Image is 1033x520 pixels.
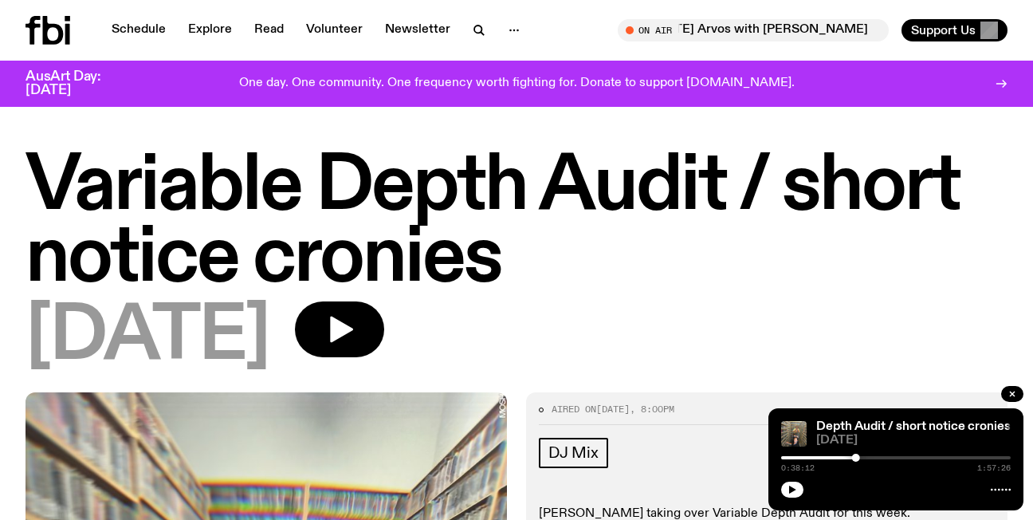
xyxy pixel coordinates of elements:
[596,403,630,416] span: [DATE]
[539,438,608,468] a: DJ Mix
[618,19,889,41] button: On Air[DATE] Arvos with [PERSON_NAME]
[548,444,599,462] span: DJ Mix
[816,435,1011,447] span: [DATE]
[239,77,795,91] p: One day. One community. One frequency worth fighting for. Donate to support [DOMAIN_NAME].
[179,19,242,41] a: Explore
[781,464,815,472] span: 0:38:12
[911,23,976,37] span: Support Us
[630,403,674,416] span: , 8:00pm
[297,19,372,41] a: Volunteer
[26,301,269,373] span: [DATE]
[977,464,1011,472] span: 1:57:26
[102,19,175,41] a: Schedule
[245,19,293,41] a: Read
[26,152,1007,295] h1: Variable Depth Audit / short notice cronies
[901,19,1007,41] button: Support Us
[26,70,128,97] h3: AusArt Day: [DATE]
[552,403,596,416] span: Aired on
[375,19,460,41] a: Newsletter
[768,420,1011,433] a: Variable Depth Audit / short notice cronies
